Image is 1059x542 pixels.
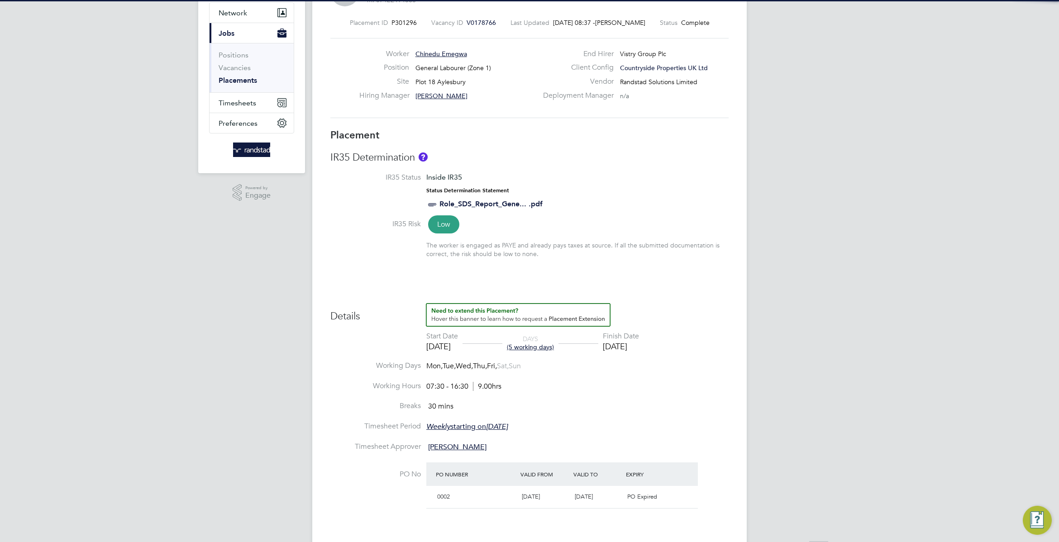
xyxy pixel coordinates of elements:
[486,422,508,431] em: [DATE]
[350,19,388,27] label: Placement ID
[428,442,487,452] span: [PERSON_NAME]
[571,466,624,482] div: Valid To
[209,143,294,157] a: Go to home page
[595,19,645,27] span: [PERSON_NAME]
[473,361,487,371] span: Thu,
[330,129,380,141] b: Placement
[359,91,409,100] label: Hiring Manager
[431,19,463,27] label: Vacancy ID
[359,49,409,59] label: Worker
[620,50,666,58] span: Vistry Group Plc
[426,382,501,391] div: 07:30 - 16:30
[538,77,614,86] label: Vendor
[391,19,417,27] span: P301296
[603,332,639,341] div: Finish Date
[330,401,421,411] label: Breaks
[467,19,496,27] span: V0178766
[487,361,497,371] span: Fri,
[437,493,450,500] span: 0002
[419,152,428,162] button: About IR35
[473,382,501,391] span: 9.00hrs
[518,466,571,482] div: Valid From
[439,200,543,208] a: Role_SDS_Report_Gene... .pdf
[620,64,708,72] span: Countryside Properties UK Ltd
[426,422,508,431] span: starting on
[426,303,611,327] button: How to extend a Placement?
[443,361,456,371] span: Tue,
[233,184,271,201] a: Powered byEngage
[219,119,258,128] span: Preferences
[219,63,251,72] a: Vacancies
[426,241,729,257] div: The worker is engaged as PAYE and already pays taxes at source. If all the submitted documentatio...
[330,219,421,229] label: IR35 Risk
[538,63,614,72] label: Client Config
[434,466,518,482] div: PO Number
[330,361,421,371] label: Working Days
[627,493,657,500] span: PO Expired
[330,173,421,182] label: IR35 Status
[426,422,450,431] em: Weekly
[426,332,458,341] div: Start Date
[245,192,271,200] span: Engage
[624,466,677,482] div: Expiry
[502,335,558,351] div: DAYS
[426,187,509,194] strong: Status Determination Statement
[210,113,294,133] button: Preferences
[681,19,710,27] span: Complete
[426,361,443,371] span: Mon,
[210,93,294,113] button: Timesheets
[219,29,234,38] span: Jobs
[233,143,271,157] img: randstad-logo-retina.png
[620,92,629,100] span: n/a
[415,92,467,100] span: [PERSON_NAME]
[359,63,409,72] label: Position
[219,76,257,85] a: Placements
[510,19,549,27] label: Last Updated
[359,77,409,86] label: Site
[330,470,421,479] label: PO No
[620,78,697,86] span: Randstad Solutions Limited
[330,151,729,164] h3: IR35 Determination
[415,78,466,86] span: Plot 18 Aylesbury
[603,341,639,352] div: [DATE]
[219,99,256,107] span: Timesheets
[210,3,294,23] button: Network
[522,493,540,500] span: [DATE]
[210,23,294,43] button: Jobs
[497,361,509,371] span: Sat,
[415,64,491,72] span: General Labourer (Zone 1)
[219,9,247,17] span: Network
[1023,506,1052,535] button: Engage Resource Center
[507,343,554,351] span: (5 working days)
[210,43,294,92] div: Jobs
[330,422,421,431] label: Timesheet Period
[219,51,248,59] a: Positions
[575,493,593,500] span: [DATE]
[330,303,729,323] h3: Details
[245,184,271,192] span: Powered by
[660,19,677,27] label: Status
[456,361,473,371] span: Wed,
[426,173,462,181] span: Inside IR35
[538,49,614,59] label: End Hirer
[553,19,595,27] span: [DATE] 08:37 -
[509,361,521,371] span: Sun
[426,341,458,352] div: [DATE]
[428,402,453,411] span: 30 mins
[330,381,421,391] label: Working Hours
[428,215,459,233] span: Low
[415,50,467,58] span: Chinedu Emegwa
[330,442,421,452] label: Timesheet Approver
[538,91,614,100] label: Deployment Manager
